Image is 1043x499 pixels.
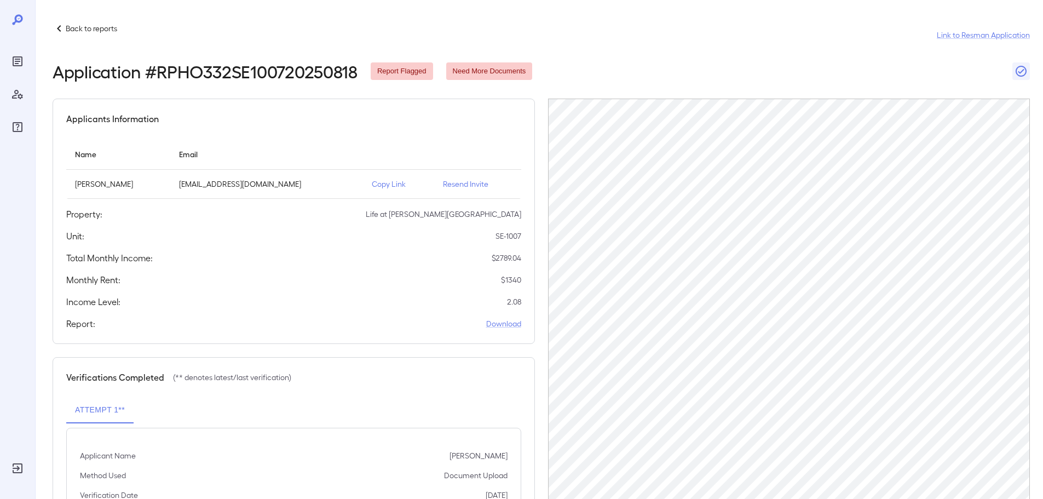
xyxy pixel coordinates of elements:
[495,231,521,242] p: SE-1007
[66,317,95,330] h5: Report:
[507,296,521,307] p: 2.08
[66,251,153,265] h5: Total Monthly Income:
[446,66,533,77] span: Need More Documents
[66,230,84,243] h5: Unit:
[450,450,508,461] p: [PERSON_NAME]
[66,112,159,125] h5: Applicants Information
[80,470,126,481] p: Method Used
[372,179,425,190] p: Copy Link
[443,179,512,190] p: Resend Invite
[9,460,26,477] div: Log Out
[444,470,508,481] p: Document Upload
[1012,62,1030,80] button: Close Report
[9,53,26,70] div: Reports
[66,371,164,384] h5: Verifications Completed
[371,66,433,77] span: Report Flagged
[66,397,134,423] button: Attempt 1**
[53,61,358,81] h2: Application # RPHO332SE100720250818
[75,179,162,190] p: [PERSON_NAME]
[501,274,521,285] p: $ 1340
[179,179,354,190] p: [EMAIL_ADDRESS][DOMAIN_NAME]
[486,318,521,329] a: Download
[66,208,102,221] h5: Property:
[80,450,136,461] p: Applicant Name
[66,273,120,286] h5: Monthly Rent:
[66,295,120,308] h5: Income Level:
[937,30,1030,41] a: Link to Resman Application
[492,253,521,263] p: $ 2789.04
[9,118,26,136] div: FAQ
[173,372,291,383] p: (** denotes latest/last verification)
[66,23,117,34] p: Back to reports
[170,139,363,170] th: Email
[66,139,521,199] table: simple table
[66,139,170,170] th: Name
[9,85,26,103] div: Manage Users
[366,209,521,220] p: Life at [PERSON_NAME][GEOGRAPHIC_DATA]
